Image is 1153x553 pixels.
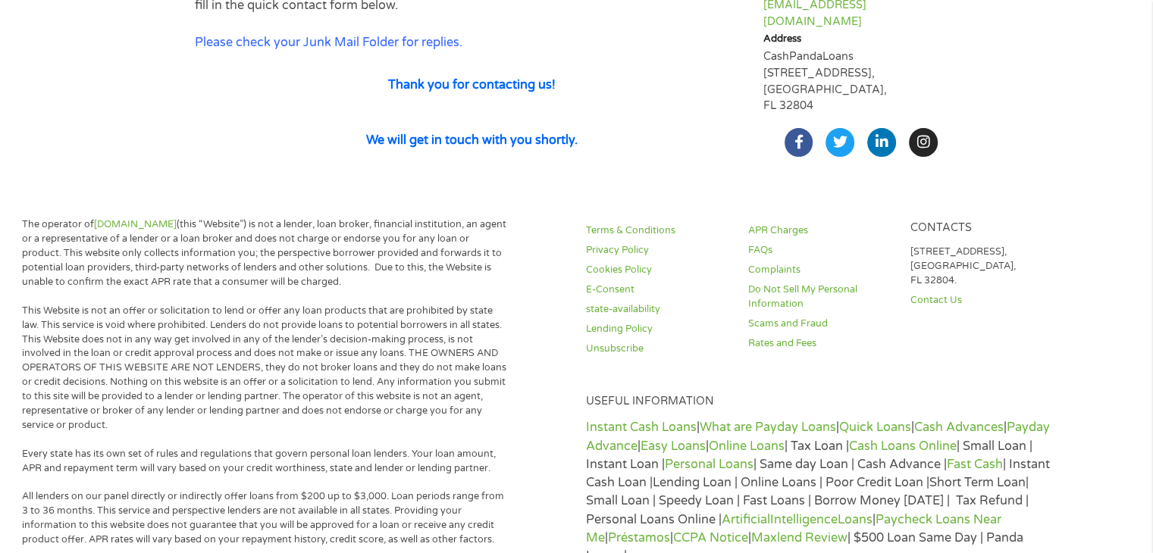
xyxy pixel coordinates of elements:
[586,342,730,356] a: Unsubscribe
[665,457,754,472] a: Personal Loans
[709,439,785,454] a: Online Loans
[748,263,892,277] a: Complaints
[914,420,1004,435] a: Cash Advances
[700,420,836,435] a: What are Payday Loans
[94,218,177,230] a: [DOMAIN_NAME]
[586,302,730,317] a: state-availability
[641,439,706,454] a: Easy Loans
[910,221,1054,236] h4: Contacts
[22,489,509,547] p: All lenders on our panel directly or indirectly offer loans from $200 up to $3,000. Loan periods ...
[22,447,509,476] p: Every state has its own set of rules and regulations that govern personal loan lenders. Your loan...
[195,35,462,50] span: Please check your Junk Mail Folder for replies.
[586,395,1054,409] h4: Useful Information
[673,530,748,545] a: CCPA Notice
[748,223,892,238] a: APR Charges
[586,223,730,238] a: Terms & Conditions
[22,304,509,433] p: This Website is not an offer or solicitation to lend or offer any loan products that are prohibit...
[910,245,1054,288] p: [STREET_ADDRESS], [GEOGRAPHIC_DATA], FL 32804.
[388,77,556,92] strong: Thank you for contacting us!
[586,512,1001,545] a: Paycheck Loans Near Me
[751,530,848,545] a: Maxlend Review
[722,512,770,527] a: Artificial
[22,217,509,289] p: The operator of (this “Website”) is not a lender, loan broker, financial institution, an agent or...
[586,420,1050,453] a: Payday Advance
[838,512,873,527] a: Loans
[748,336,892,351] a: Rates and Fees
[849,439,957,454] a: Cash Loans Online
[366,133,578,148] strong: We will get in touch with you shortly.
[586,322,730,336] a: Lending Policy
[748,243,892,258] a: FAQs
[586,243,730,258] a: Privacy Policy
[586,263,730,277] a: Cookies Policy
[839,420,911,435] a: Quick Loans
[947,457,1003,472] a: Fast Cash
[763,33,958,45] h6: Address
[748,283,892,311] a: Do Not Sell My Personal Information
[586,283,730,297] a: E-Consent
[748,317,892,331] a: Scams and Fraud
[586,420,697,435] a: Instant Cash Loans
[763,48,958,114] p: CashPandaLoans [STREET_ADDRESS], [GEOGRAPHIC_DATA], FL 32804
[770,512,838,527] a: Intelligence
[910,293,1054,308] a: Contact Us
[608,530,670,545] a: Préstamos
